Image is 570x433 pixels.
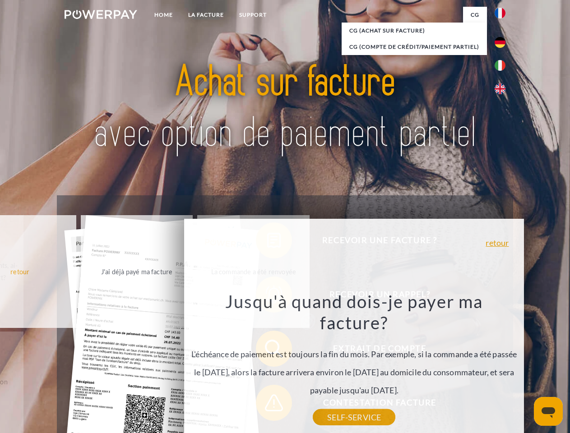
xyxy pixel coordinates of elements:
[495,83,505,94] img: en
[232,7,274,23] a: Support
[313,409,395,425] a: SELF-SERVICE
[86,43,484,173] img: title-powerpay_fr.svg
[534,397,563,426] iframe: Bouton de lancement de la fenêtre de messagerie
[486,239,509,247] a: retour
[147,7,181,23] a: Home
[86,265,188,277] div: J'ai déjà payé ma facture
[463,7,487,23] a: CG
[495,60,505,71] img: it
[495,8,505,18] img: fr
[190,290,519,417] div: L'échéance de paiement est toujours la fin du mois. Par exemple, si la commande a été passée le [...
[181,7,232,23] a: LA FACTURE
[342,23,487,39] a: CG (achat sur facture)
[65,10,137,19] img: logo-powerpay-white.svg
[495,37,505,48] img: de
[342,39,487,55] a: CG (Compte de crédit/paiement partiel)
[190,290,519,334] h3: Jusqu'à quand dois-je payer ma facture?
